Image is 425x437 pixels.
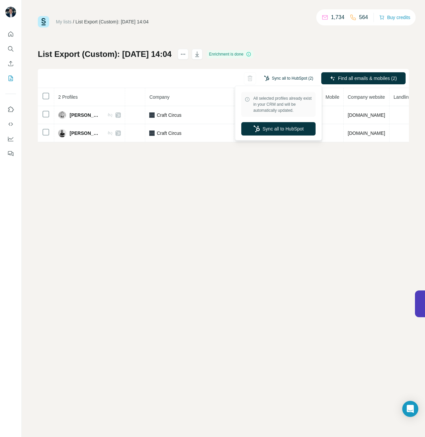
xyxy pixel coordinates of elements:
[5,72,16,84] button: My lists
[56,19,72,24] a: My lists
[241,122,316,136] button: Sync all to HubSpot
[259,73,318,83] button: Sync all to HubSpot (2)
[326,94,339,100] span: Mobile
[5,58,16,70] button: Enrich CSV
[348,94,385,100] span: Company website
[149,112,155,118] img: company-logo
[331,13,344,21] p: 1,734
[359,13,368,21] p: 564
[149,94,169,100] span: Company
[157,112,181,118] span: Craft Circus
[5,28,16,40] button: Quick start
[70,130,101,137] span: [PERSON_NAME]
[253,95,312,113] span: All selected profiles already exist in your CRM and will be automatically updated.
[348,112,385,118] span: [DOMAIN_NAME]
[348,130,385,136] span: [DOMAIN_NAME]
[5,148,16,160] button: Feedback
[157,130,181,137] span: Craft Circus
[379,13,410,22] button: Buy credits
[76,18,149,25] div: List Export (Custom): [DATE] 14:04
[38,16,49,27] img: Surfe Logo
[70,112,101,118] span: [PERSON_NAME]
[394,94,411,100] span: Landline
[207,50,254,58] div: Enrichment is done
[38,49,172,60] h1: List Export (Custom): [DATE] 14:04
[58,94,78,100] span: 2 Profiles
[5,103,16,115] button: Use Surfe on LinkedIn
[149,130,155,136] img: company-logo
[321,72,406,84] button: Find all emails & mobiles (2)
[338,75,397,82] span: Find all emails & mobiles (2)
[58,129,66,137] img: Avatar
[178,49,188,60] button: actions
[5,118,16,130] button: Use Surfe API
[5,133,16,145] button: Dashboard
[5,43,16,55] button: Search
[73,18,74,25] li: /
[58,111,66,119] img: Avatar
[402,401,418,417] div: Open Intercom Messenger
[5,7,16,17] img: Avatar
